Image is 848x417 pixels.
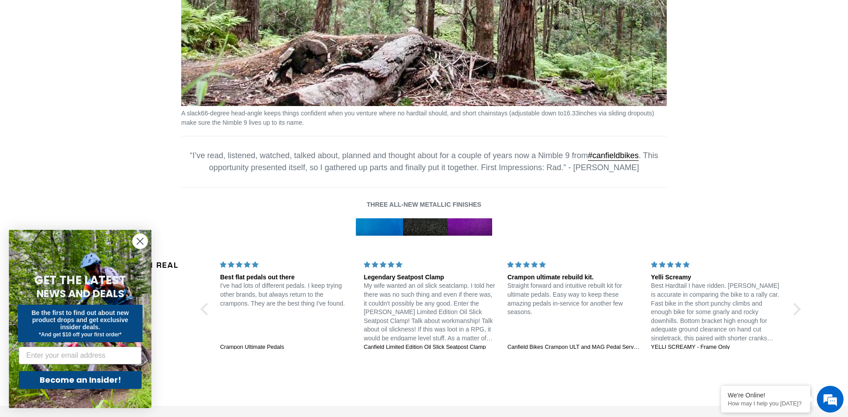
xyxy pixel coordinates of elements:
div: Chat with us now [60,50,163,61]
div: We're Online! [728,392,803,399]
span: “I’ve read, listened, watched, talked about, planned and thought about for a couple of years now ... [190,151,588,160]
p: Straight forward and intuitive rebuilt kit for ultimate pedals. Easy way to keep these amazing pe... [507,282,640,316]
p: My wife wanted an oil slick seatclamp. I told her there was no such thing and even if there was, ... [364,282,497,343]
a: YELLI SCREAMY - Frame Only [651,343,784,352]
div: 5 stars [507,260,640,270]
img: d_696896380_company_1647369064580_696896380 [29,45,51,67]
a: #canfieldbikes [588,151,639,161]
button: Become an Insider! [19,371,142,389]
p: Best Hardtail I have ridden. [PERSON_NAME] is accurate in comparing the bike to a rally car. Fast... [651,282,784,343]
span: A slack [181,110,201,117]
div: 5 stars [220,260,353,270]
div: Legendary Seatpost Clamp [364,273,497,282]
p: I've had lots of different pedals. I keep trying other brands, but always return to the crampons.... [220,282,353,308]
textarea: Type your message and hit 'Enter' [4,243,170,274]
span: NEWS AND DEALS [37,286,124,301]
input: Enter your email address [19,347,142,364]
div: Yelli Screamy [651,273,784,282]
strong: THREE ALL-NEW METALLIC FINISHES [367,201,481,208]
span: 66 [201,110,208,117]
span: Be the first to find out about new product drops and get exclusive insider deals. [32,309,129,331]
a: Canfield Limited Edition Oil Slick Seatpost Clamp [364,343,497,352]
span: GET THE LATEST [34,272,126,288]
div: 5 stars [364,260,497,270]
span: . This opportunity presented itself, so I gathered up parts and finally put it together. First Im... [209,151,658,172]
div: Navigation go back [10,49,23,62]
div: Crampon ultimate rebuild kit. [507,273,640,282]
div: Best flat pedals out there [220,273,353,282]
span: -degree head-angle keeps things confident when you venture where no hardtail should, and short ch... [208,110,563,117]
span: *And get $10 off your first order* [39,331,121,338]
button: Close dialog [132,233,148,249]
div: Minimize live chat window [146,4,167,26]
p: How may I help you today? [728,400,803,407]
div: 5 stars [651,260,784,270]
a: Crampon Ultimate Pedals [220,343,353,352]
span: 16.33 [563,110,579,117]
a: Canfield Bikes Crampon ULT and MAG Pedal Service Parts [507,343,640,352]
span: We're online! [52,112,123,202]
